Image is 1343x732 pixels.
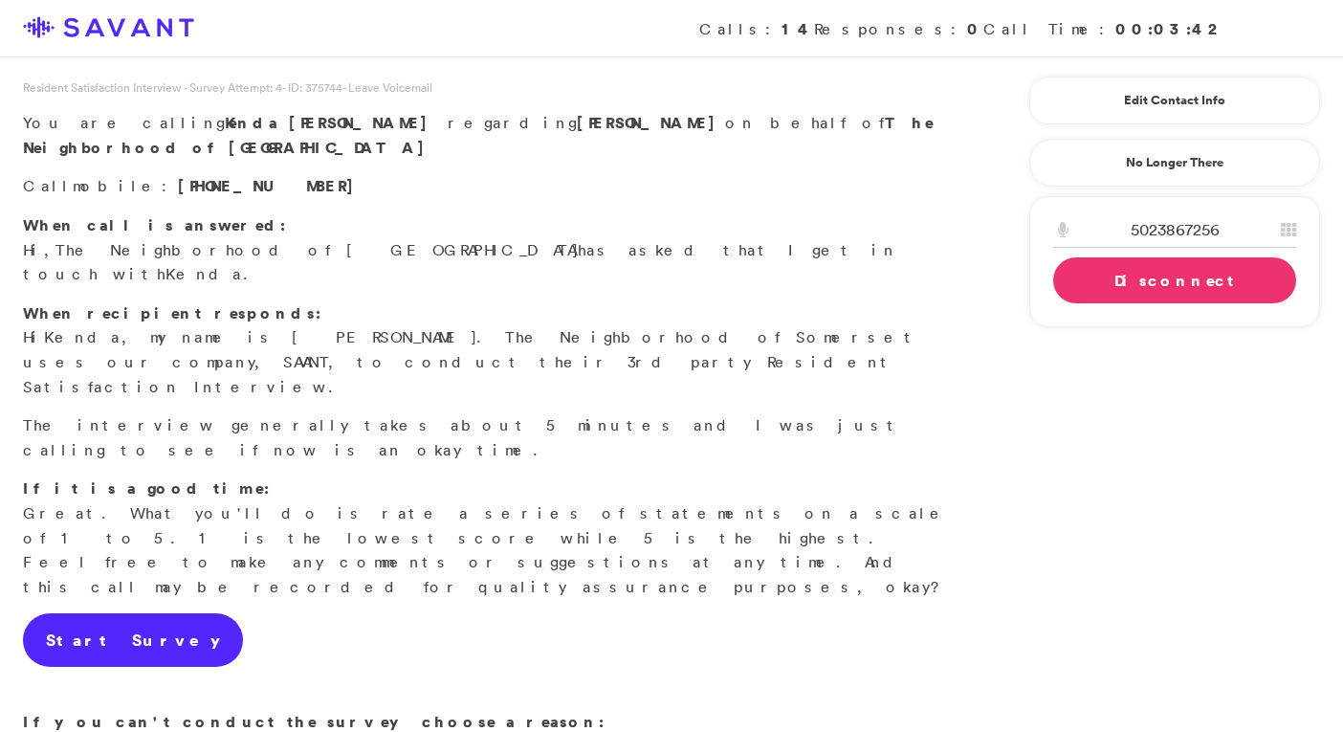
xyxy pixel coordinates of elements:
[23,711,605,732] strong: If you can't conduct the survey choose a reason:
[23,477,957,599] p: Great. What you'll do is rate a series of statements on a scale of 1 to 5. 1 is the lowest score ...
[23,477,270,499] strong: If it is a good time:
[23,301,957,399] p: Hi , my name is [PERSON_NAME]. The Neighborhood of Somerset uses our company, SAVANT, to conduct ...
[1029,139,1320,187] a: No Longer There
[23,214,286,235] strong: When call is answered:
[23,613,243,667] a: Start Survey
[1053,85,1296,116] a: Edit Contact Info
[23,213,957,287] p: Hi, has asked that I get in touch with .
[73,176,162,195] span: mobile
[23,112,934,158] strong: The Neighborhood of [GEOGRAPHIC_DATA]
[1053,257,1296,303] a: Disconnect
[23,79,432,96] span: Resident Satisfaction Interview - Survey Attempt: 4 - Leave Voicemail
[967,18,983,39] strong: 0
[165,264,243,283] span: Kenda
[23,174,957,199] p: Call :
[23,111,957,160] p: You are calling regarding on behalf of
[178,175,363,196] span: [PHONE_NUMBER]
[44,327,121,346] span: Kenda
[23,413,957,462] p: The interview generally takes about 5 minutes and I was just calling to see if now is an okay time.
[282,79,342,96] span: - ID: 375744
[23,302,321,323] strong: When recipient responds:
[577,112,725,133] strong: [PERSON_NAME]
[782,18,814,39] strong: 14
[225,112,278,133] span: Kenda
[55,240,578,259] span: The Neighborhood of [GEOGRAPHIC_DATA]
[1115,18,1224,39] strong: 00:03:42
[289,112,437,133] span: [PERSON_NAME]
